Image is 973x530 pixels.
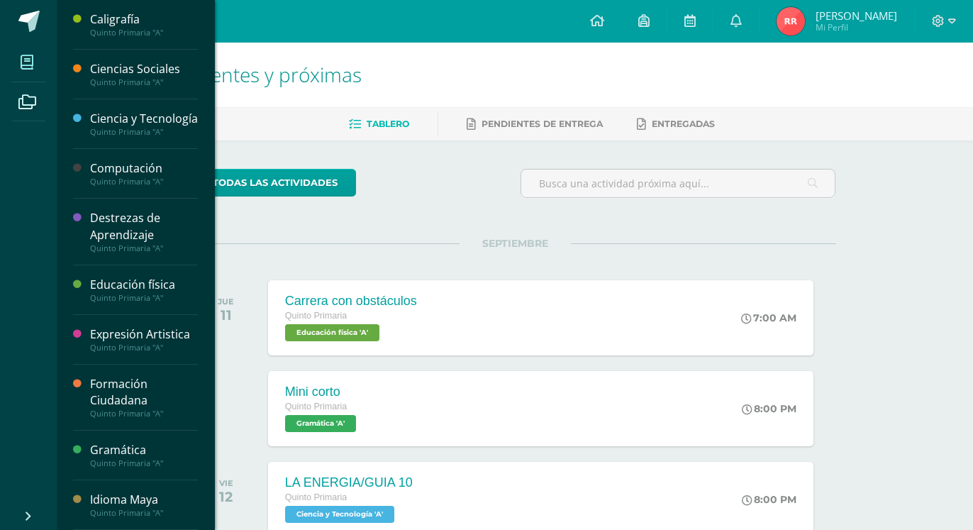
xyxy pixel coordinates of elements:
[90,111,198,127] div: Ciencia y Tecnología
[90,376,198,419] a: Formación CiudadanaQuinto Primaria "A"
[219,488,233,505] div: 12
[90,326,198,353] a: Expresión ArtisticaQuinto Primaria "A"
[90,508,198,518] div: Quinto Primaria "A"
[90,61,198,77] div: Ciencias Sociales
[90,343,198,353] div: Quinto Primaria "A"
[482,118,603,129] span: Pendientes de entrega
[742,402,796,415] div: 8:00 PM
[90,111,198,137] a: Ciencia y TecnologíaQuinto Primaria "A"
[816,9,897,23] span: [PERSON_NAME]
[285,506,394,523] span: Ciencia y Tecnología 'A'
[285,475,413,490] div: LA ENERGIA/GUIA 10
[90,11,198,28] div: Caligrafía
[521,170,835,197] input: Busca una actividad próxima aquí...
[349,113,409,136] a: Tablero
[90,243,198,253] div: Quinto Primaria "A"
[90,210,198,253] a: Destrezas de AprendizajeQuinto Primaria "A"
[285,415,356,432] span: Gramática 'A'
[218,307,234,324] div: 11
[90,492,198,508] div: Idioma Maya
[90,210,198,243] div: Destrezas de Aprendizaje
[90,326,198,343] div: Expresión Artistica
[90,492,198,518] a: Idioma MayaQuinto Primaria "A"
[90,442,198,458] div: Gramática
[285,294,417,309] div: Carrera con obstáculos
[74,61,362,88] span: Actividades recientes y próximas
[285,402,347,412] span: Quinto Primaria
[90,376,198,409] div: Formación Ciudadana
[652,118,715,129] span: Entregadas
[90,458,198,468] div: Quinto Primaria "A"
[285,492,347,502] span: Quinto Primaria
[777,7,805,35] img: 8935cced26379335c5d3abde8f4e3fb3.png
[90,11,198,38] a: CaligrafíaQuinto Primaria "A"
[90,293,198,303] div: Quinto Primaria "A"
[90,28,198,38] div: Quinto Primaria "A"
[218,297,234,307] div: JUE
[90,160,198,177] div: Computación
[367,118,409,129] span: Tablero
[90,160,198,187] a: ComputaciónQuinto Primaria "A"
[285,385,360,399] div: Mini corto
[90,77,198,87] div: Quinto Primaria "A"
[90,409,198,419] div: Quinto Primaria "A"
[90,61,198,87] a: Ciencias SocialesQuinto Primaria "A"
[741,311,796,324] div: 7:00 AM
[90,277,198,293] div: Educación física
[194,169,356,197] a: todas las Actividades
[816,21,897,33] span: Mi Perfil
[460,237,571,250] span: SEPTIEMBRE
[742,493,796,506] div: 8:00 PM
[90,277,198,303] a: Educación físicaQuinto Primaria "A"
[285,311,347,321] span: Quinto Primaria
[467,113,603,136] a: Pendientes de entrega
[285,324,379,341] span: Educación física 'A'
[90,442,198,468] a: GramáticaQuinto Primaria "A"
[90,177,198,187] div: Quinto Primaria "A"
[219,478,233,488] div: VIE
[90,127,198,137] div: Quinto Primaria "A"
[637,113,715,136] a: Entregadas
